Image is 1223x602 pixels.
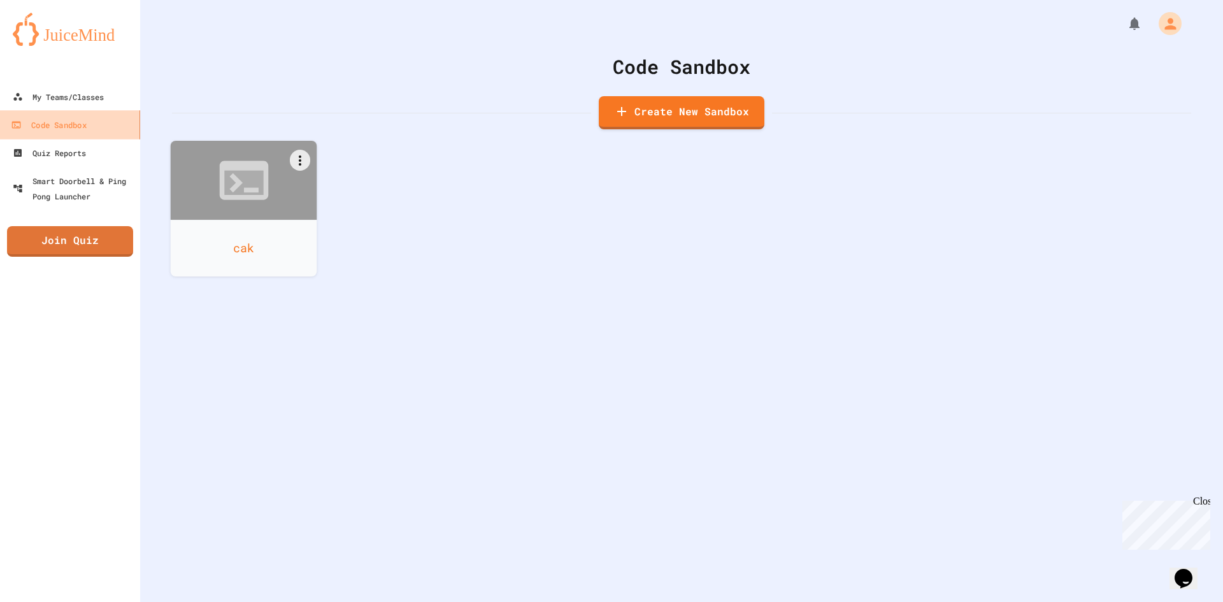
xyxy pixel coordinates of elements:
[1145,9,1185,38] div: My Account
[1117,496,1210,550] iframe: chat widget
[599,96,764,129] a: Create New Sandbox
[172,52,1191,81] div: Code Sandbox
[13,173,135,204] div: Smart Doorbell & Ping Pong Launcher
[1103,13,1145,34] div: My Notifications
[1169,551,1210,589] iframe: chat widget
[171,220,317,276] div: cak
[13,145,86,161] div: Quiz Reports
[13,13,127,46] img: logo-orange.svg
[5,5,88,81] div: Chat with us now!Close
[171,141,317,276] a: cak
[7,226,133,257] a: Join Quiz
[13,89,104,104] div: My Teams/Classes
[11,117,86,133] div: Code Sandbox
